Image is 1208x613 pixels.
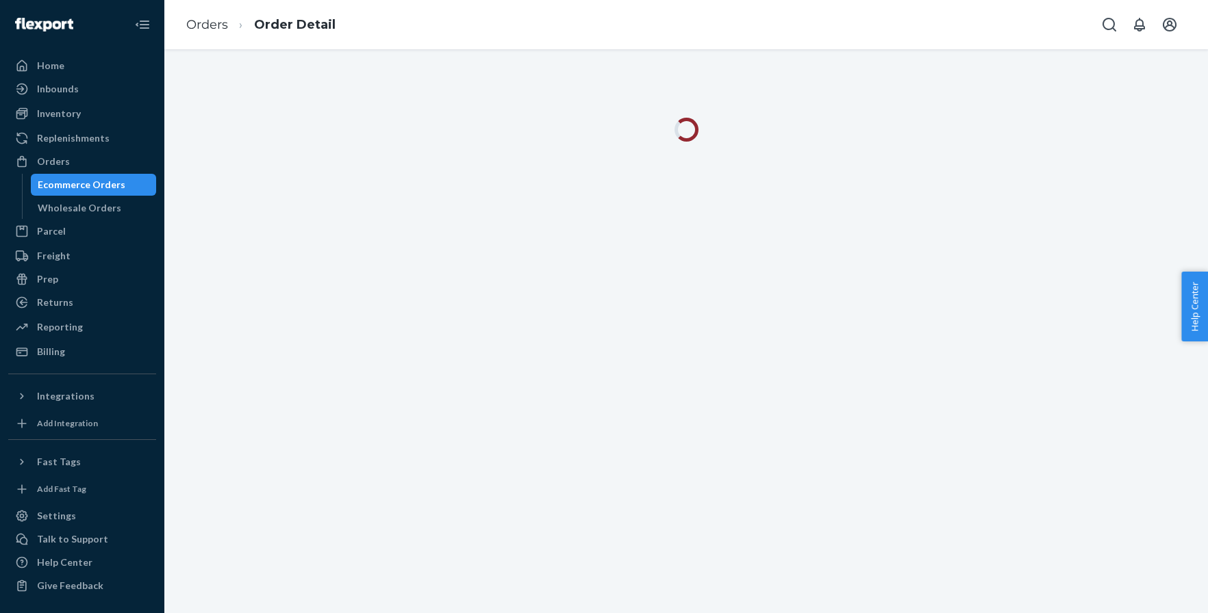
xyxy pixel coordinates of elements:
a: Inbounds [8,78,156,100]
a: Returns [8,291,156,313]
div: Inbounds [37,82,79,96]
a: Wholesale Orders [31,197,157,219]
img: Flexport logo [15,18,73,31]
a: Reporting [8,316,156,338]
div: Add Integration [37,417,98,429]
div: Reporting [37,320,83,334]
div: Prep [37,272,58,286]
button: Help Center [1181,272,1208,341]
a: Help Center [8,551,156,573]
div: Add Fast Tag [37,483,86,495]
a: Parcel [8,220,156,242]
a: Order Detail [254,17,336,32]
a: Orders [186,17,228,32]
div: Replenishments [37,131,110,145]
div: Integrations [37,389,95,403]
button: Open Search Box [1096,11,1123,38]
div: Returns [37,296,73,309]
a: Add Fast Tag [8,478,156,499]
div: Ecommerce Orders [38,178,125,192]
div: Inventory [37,107,81,120]
a: Settings [8,505,156,527]
div: Billing [37,345,65,358]
div: Help Center [37,556,92,569]
div: Orders [37,155,70,168]
div: Give Feedback [37,579,103,592]
button: Open notifications [1126,11,1153,38]
div: Fast Tags [37,455,81,469]
a: Replenishments [8,127,156,149]
a: Freight [8,245,156,267]
div: Wholesale Orders [38,201,121,215]
a: Orders [8,151,156,172]
button: Fast Tags [8,451,156,473]
div: Home [37,59,64,73]
ol: breadcrumbs [175,5,347,45]
div: Talk to Support [37,532,108,546]
a: Inventory [8,103,156,125]
a: Add Integration [8,413,156,434]
a: Ecommerce Orders [31,174,157,196]
button: Close Navigation [129,11,156,38]
a: Talk to Support [8,528,156,550]
div: Freight [37,249,71,263]
a: Prep [8,268,156,290]
button: Open account menu [1156,11,1183,38]
a: Home [8,55,156,77]
button: Give Feedback [8,575,156,597]
a: Billing [8,341,156,363]
button: Integrations [8,385,156,407]
div: Settings [37,509,76,523]
div: Parcel [37,224,66,238]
